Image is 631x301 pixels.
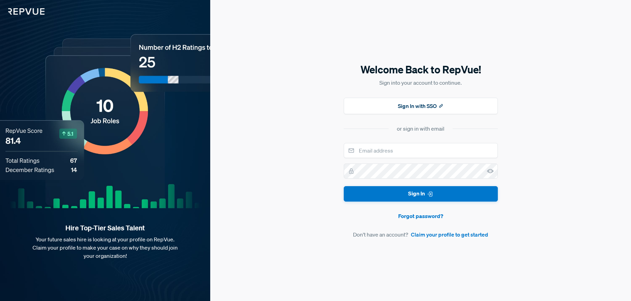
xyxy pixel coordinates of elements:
[397,124,444,133] div: or sign in with email
[344,212,498,220] a: Forgot password?
[344,143,498,158] input: Email address
[344,62,498,77] h5: Welcome Back to RepVue!
[11,224,199,232] strong: Hire Top-Tier Sales Talent
[344,186,498,202] button: Sign In
[344,230,498,239] article: Don't have an account?
[411,230,488,239] a: Claim your profile to get started
[344,98,498,114] button: Sign In with SSO
[11,235,199,260] p: Your future sales hire is looking at your profile on RepVue. Claim your profile to make your case...
[344,79,498,87] p: Sign into your account to continue.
